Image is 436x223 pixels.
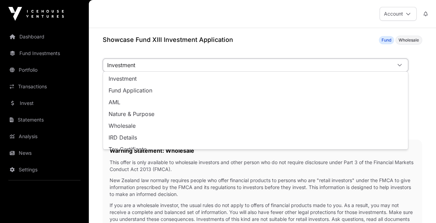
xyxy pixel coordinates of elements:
[104,132,407,143] li: IRD Details
[6,162,83,177] a: Settings
[379,7,417,21] button: Account
[104,144,407,155] li: Tax Certificate
[399,37,419,43] span: Wholesale
[6,96,83,111] a: Invest
[104,120,407,131] li: Wholesale
[8,7,64,21] img: Icehouse Ventures Logo
[6,112,83,127] a: Statements
[104,108,407,119] li: Nature & Purpose
[104,73,407,84] li: Investment
[109,88,152,93] span: Fund Application
[109,135,137,140] span: IRD Details
[6,79,83,94] a: Transactions
[109,146,147,152] span: Tax Certificate
[110,146,415,155] h2: Warning Statement: Wholesale
[6,62,83,78] a: Portfolio
[104,85,407,96] li: Fund Application
[6,145,83,161] a: News
[401,190,436,223] iframe: Chat Widget
[109,123,136,128] span: Wholesale
[109,111,154,117] span: Nature & Purpose
[103,59,391,71] span: Investment
[6,46,83,61] a: Fund Investments
[6,29,83,44] a: Dashboard
[6,129,83,144] a: Analysis
[110,159,415,173] p: This offer is only available to wholesale investors and other person who do not require disclosur...
[109,76,137,81] span: Investment
[110,177,415,198] p: New Zealand law normally requires people who offer financial products to persons who are "retail ...
[104,97,407,108] li: AML
[103,35,233,45] h1: Showcase Fund XIII Investment Application
[109,99,120,105] span: AML
[382,37,391,43] span: Fund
